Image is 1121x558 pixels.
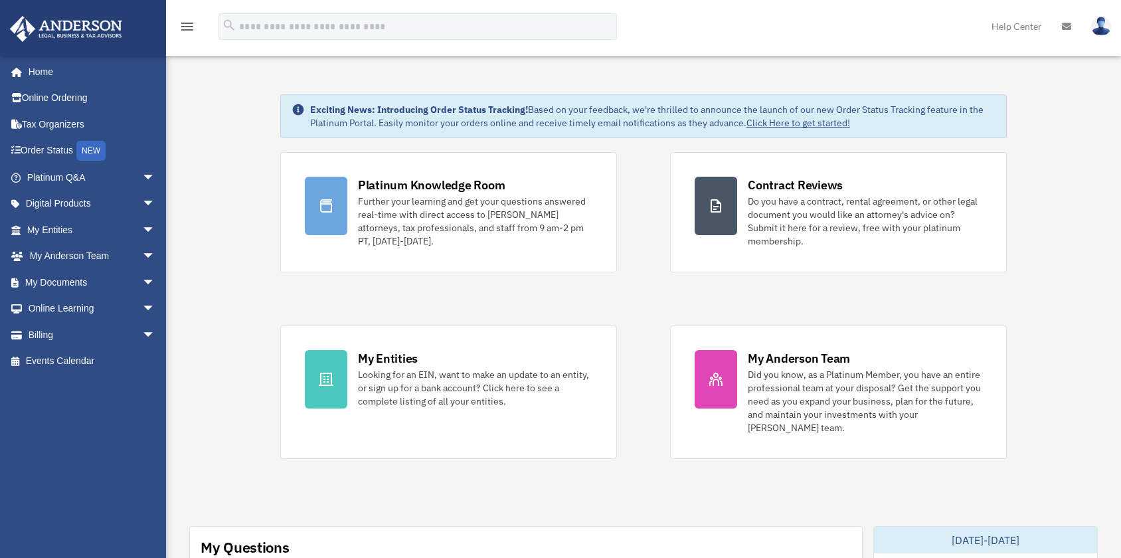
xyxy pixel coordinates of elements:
[179,23,195,35] a: menu
[358,350,418,367] div: My Entities
[9,348,175,375] a: Events Calendar
[9,322,175,348] a: Billingarrow_drop_down
[142,296,169,323] span: arrow_drop_down
[746,117,850,129] a: Click Here to get started!
[748,177,843,193] div: Contract Reviews
[142,269,169,296] span: arrow_drop_down
[142,322,169,349] span: arrow_drop_down
[748,195,982,248] div: Do you have a contract, rental agreement, or other legal document you would like an attorney's ad...
[748,350,850,367] div: My Anderson Team
[142,164,169,191] span: arrow_drop_down
[9,138,175,165] a: Order StatusNEW
[9,269,175,296] a: My Documentsarrow_drop_down
[9,111,175,138] a: Tax Organizers
[9,85,175,112] a: Online Ordering
[9,58,169,85] a: Home
[358,368,592,408] div: Looking for an EIN, want to make an update to an entity, or sign up for a bank account? Click her...
[76,141,106,161] div: NEW
[9,217,175,243] a: My Entitiesarrow_drop_down
[280,325,617,459] a: My Entities Looking for an EIN, want to make an update to an entity, or sign up for a bank accoun...
[310,104,528,116] strong: Exciting News: Introducing Order Status Tracking!
[9,243,175,270] a: My Anderson Teamarrow_drop_down
[748,368,982,434] div: Did you know, as a Platinum Member, you have an entire professional team at your disposal? Get th...
[874,527,1097,553] div: [DATE]-[DATE]
[179,19,195,35] i: menu
[670,152,1007,272] a: Contract Reviews Do you have a contract, rental agreement, or other legal document you would like...
[6,16,126,42] img: Anderson Advisors Platinum Portal
[670,325,1007,459] a: My Anderson Team Did you know, as a Platinum Member, you have an entire professional team at your...
[310,103,995,130] div: Based on your feedback, we're thrilled to announce the launch of our new Order Status Tracking fe...
[1091,17,1111,36] img: User Pic
[358,177,505,193] div: Platinum Knowledge Room
[358,195,592,248] div: Further your learning and get your questions answered real-time with direct access to [PERSON_NAM...
[9,164,175,191] a: Platinum Q&Aarrow_drop_down
[9,296,175,322] a: Online Learningarrow_drop_down
[280,152,617,272] a: Platinum Knowledge Room Further your learning and get your questions answered real-time with dire...
[201,537,290,557] div: My Questions
[142,217,169,244] span: arrow_drop_down
[9,191,175,217] a: Digital Productsarrow_drop_down
[142,191,169,218] span: arrow_drop_down
[142,243,169,270] span: arrow_drop_down
[222,18,236,33] i: search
